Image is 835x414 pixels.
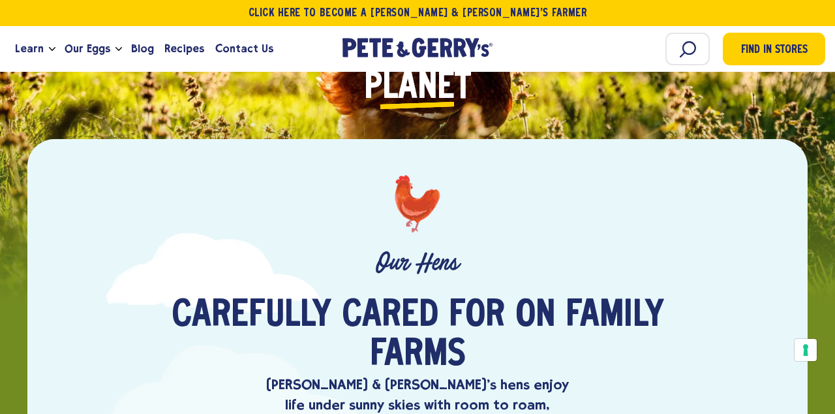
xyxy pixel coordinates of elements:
a: Our Eggs [59,31,115,67]
button: Your consent preferences for tracking technologies [795,339,817,361]
a: Contact Us [210,31,279,67]
span: Our Eggs [65,40,110,57]
i: n [417,69,437,108]
a: Find in Stores [723,33,825,65]
span: for [449,296,505,336]
span: Learn [15,40,44,57]
input: Search [665,33,710,65]
span: family [566,296,664,336]
i: a [398,69,417,108]
span: farms [370,336,466,375]
i: l [382,69,398,108]
i: t [455,69,471,108]
a: Blog [126,31,159,67]
span: on [515,296,555,336]
span: Contact Us [215,40,273,57]
i: e [437,69,455,108]
span: Find in Stores [741,42,808,59]
i: P [365,69,382,108]
p: Our Hens [93,249,743,277]
button: Open the dropdown menu for Our Eggs [115,47,122,52]
span: cared [342,296,438,336]
span: Carefully [172,296,331,336]
a: Recipes [159,31,209,67]
span: Recipes [164,40,204,57]
button: Open the dropdown menu for Learn [49,47,55,52]
a: Learn [10,31,49,67]
span: Blog [131,40,154,57]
